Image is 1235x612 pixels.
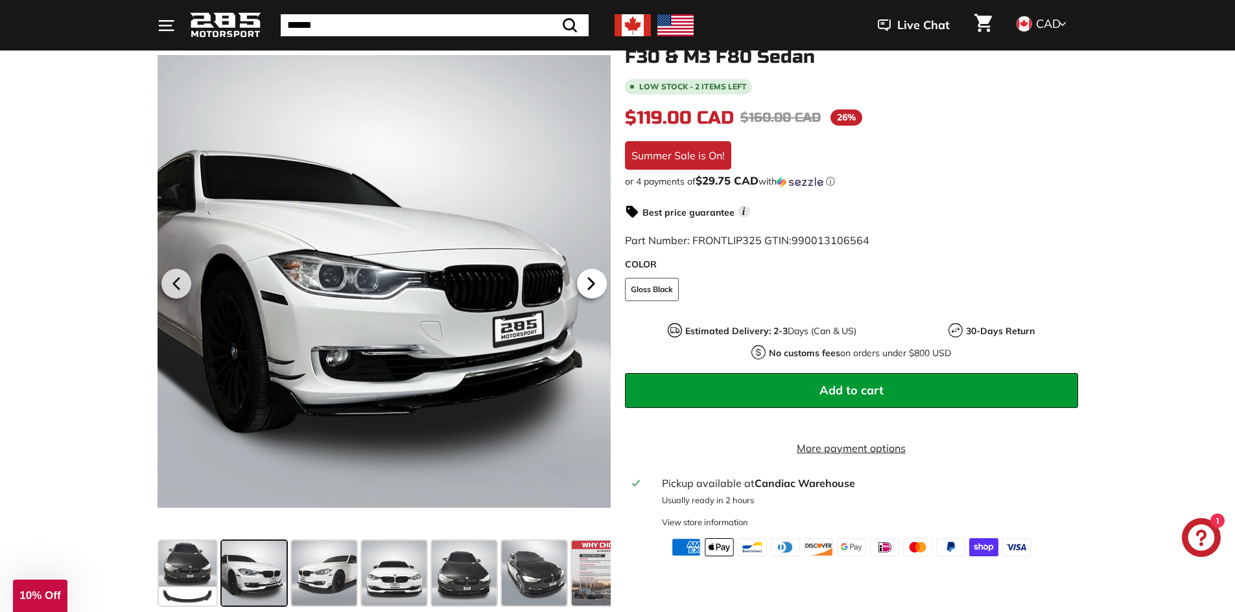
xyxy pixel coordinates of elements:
span: Part Number: FRONTLIP325 GTIN: [625,234,869,247]
img: american_express [672,538,701,556]
img: Logo_285_Motorsport_areodynamics_components [190,10,261,41]
strong: Candiac Warehouse [755,477,855,490]
img: paypal [936,538,965,556]
span: 990013106564 [792,234,869,247]
img: Sezzle [777,176,823,188]
span: CAD [1036,16,1061,31]
p: on orders under $800 USD [769,346,951,360]
p: Days (Can & US) [685,324,856,338]
h1: Front Lip Splitter - [DATE]-[DATE] BMW 3 Series F30 & M3 F80 Sedan [625,27,1078,67]
div: or 4 payments of$29.75 CADwithSezzle Click to learn more about Sezzle [625,175,1078,188]
input: Search [281,14,589,36]
label: COLOR [625,258,1078,271]
span: 26% [830,109,862,126]
img: master [903,538,932,556]
span: $119.00 CAD [625,107,734,129]
strong: Best price guarantee [642,207,735,218]
div: 10% Off [13,580,67,612]
strong: Estimated Delivery: 2-3 [685,325,788,337]
span: Add to cart [819,383,884,398]
button: Live Chat [861,9,967,41]
strong: 30-Days Return [966,325,1035,337]
span: $29.75 CAD [696,174,759,187]
img: shopify_pay [969,538,998,556]
span: $160.00 CAD [740,109,821,126]
div: View store information [662,516,748,528]
button: Add to cart [625,373,1078,408]
img: ideal [870,538,899,556]
div: or 4 payments of with [625,175,1078,188]
img: google_pay [837,538,866,556]
span: Low stock - 2 items left [639,83,747,91]
div: Summer Sale is On! [625,141,731,170]
a: Cart [967,3,1000,47]
span: i [738,205,750,218]
img: bancontact [738,538,767,556]
img: apple_pay [705,538,734,556]
strong: No customs fees [769,347,840,359]
span: 10% Off [19,589,60,602]
span: Live Chat [897,17,950,34]
img: diners_club [771,538,800,556]
a: More payment options [625,440,1078,456]
img: discover [804,538,833,556]
img: visa [1002,538,1031,556]
p: Usually ready in 2 hours [662,494,1070,506]
inbox-online-store-chat: Shopify online store chat [1178,518,1225,560]
div: Pickup available at [662,475,1070,491]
